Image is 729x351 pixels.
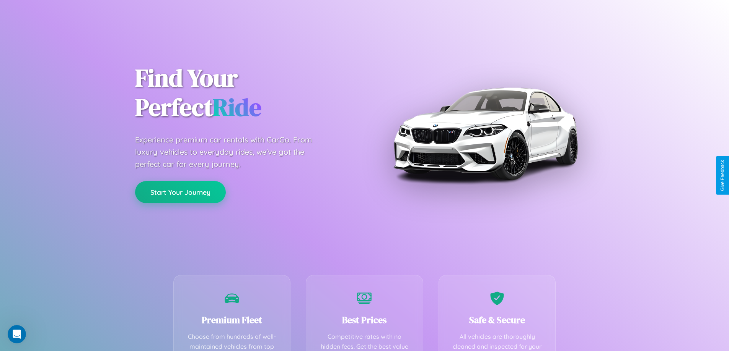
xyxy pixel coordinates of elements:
button: Start Your Journey [135,181,226,203]
h3: Best Prices [318,314,411,326]
h3: Safe & Secure [450,314,544,326]
img: Premium BMW car rental vehicle [390,38,581,229]
p: Experience premium car rentals with CarGo. From luxury vehicles to everyday rides, we've got the ... [135,134,326,170]
div: Give Feedback [720,160,725,191]
h3: Premium Fleet [185,314,279,326]
span: Ride [213,91,261,124]
h1: Find Your Perfect [135,63,353,122]
iframe: Intercom live chat [8,325,26,343]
